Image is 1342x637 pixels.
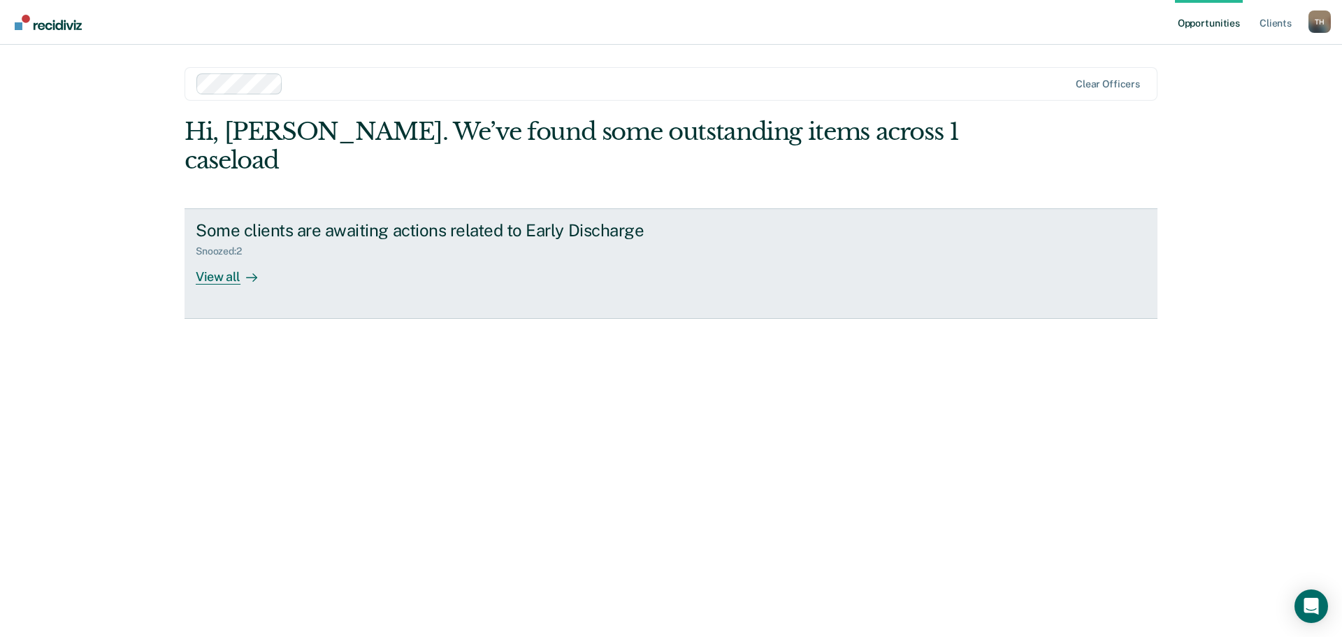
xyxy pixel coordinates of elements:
div: Some clients are awaiting actions related to Early Discharge [196,220,686,241]
a: Some clients are awaiting actions related to Early DischargeSnoozed:2View all [185,208,1157,319]
div: T H [1308,10,1331,33]
div: Snoozed : 2 [196,245,253,257]
div: Clear officers [1076,78,1140,90]
button: Profile dropdown button [1308,10,1331,33]
img: Recidiviz [15,15,82,30]
div: View all [196,257,274,285]
div: Open Intercom Messenger [1294,589,1328,623]
div: Hi, [PERSON_NAME]. We’ve found some outstanding items across 1 caseload [185,117,963,175]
